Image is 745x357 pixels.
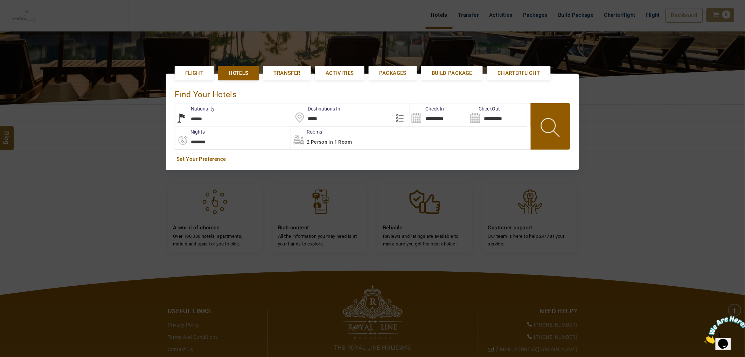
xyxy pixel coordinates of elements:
div: Find Your Hotels [175,83,570,103]
img: Chat attention grabber [3,3,46,30]
label: CheckOut [468,105,500,112]
iframe: chat widget [702,313,745,347]
span: 1 [3,3,6,9]
span: Hotels [229,70,248,77]
label: Check In [410,105,444,112]
span: Transfer [274,70,300,77]
a: Flight [175,66,214,80]
span: Charterflight [497,70,540,77]
a: Build Package [421,66,483,80]
span: Flight [185,70,203,77]
a: Transfer [263,66,311,80]
span: Packages [379,70,406,77]
a: Hotels [218,66,259,80]
label: Rooms [291,128,322,135]
input: Search [468,103,527,126]
a: Set Your Preference [176,156,569,163]
a: Activities [315,66,364,80]
label: Nationality [175,105,215,112]
a: Packages [369,66,417,80]
span: Activities [326,70,354,77]
label: Destinations In [292,105,341,112]
input: Search [410,103,468,126]
a: Charterflight [487,66,550,80]
span: 2 Person in 1 Room [307,139,352,145]
span: Build Package [432,70,472,77]
label: nights [175,128,205,135]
